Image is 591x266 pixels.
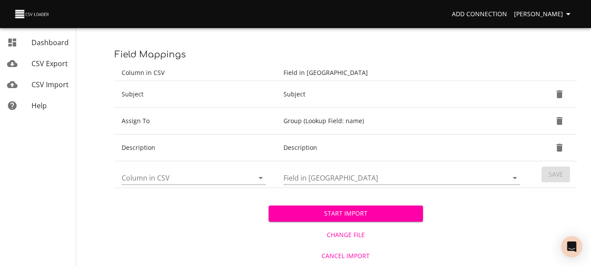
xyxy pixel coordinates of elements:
[549,137,570,158] button: Delete
[269,227,423,243] button: Change File
[272,230,419,241] span: Change File
[31,101,47,110] span: Help
[452,9,507,20] span: Add Connection
[276,65,531,81] th: Field in [GEOGRAPHIC_DATA]
[115,50,186,60] span: Field Mappings
[561,236,582,257] div: Open Intercom Messenger
[14,8,51,20] img: CSV Loader
[269,206,423,222] button: Start Import
[269,248,423,264] button: Cancel Import
[255,172,267,184] button: Open
[448,6,511,22] a: Add Connection
[276,135,531,161] td: Description
[509,172,521,184] button: Open
[276,108,531,135] td: Group (Lookup Field: name)
[115,81,276,108] td: Subject
[276,208,416,219] span: Start Import
[115,135,276,161] td: Description
[31,59,68,68] span: CSV Export
[514,9,574,20] span: [PERSON_NAME]
[115,108,276,135] td: Assign To
[31,80,69,89] span: CSV Import
[549,84,570,105] button: Delete
[115,65,276,81] th: Column in CSV
[549,110,570,131] button: Delete
[276,81,531,108] td: Subject
[511,6,577,22] button: [PERSON_NAME]
[272,251,419,262] span: Cancel Import
[31,38,69,47] span: Dashboard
